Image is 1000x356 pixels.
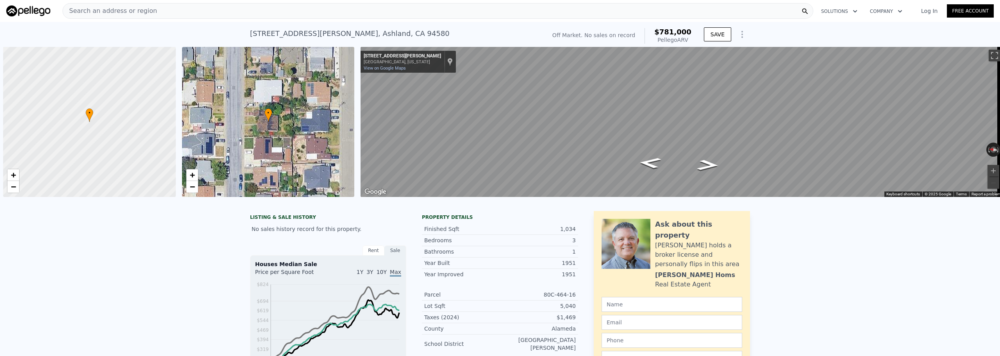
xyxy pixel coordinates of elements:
div: 1951 [500,270,576,278]
a: Open this area in Google Maps (opens a new window) [362,187,388,197]
div: Sale [384,245,406,256]
tspan: $394 [257,337,269,342]
span: 10Y [377,269,387,275]
div: $1,469 [500,313,576,321]
div: Taxes (2024) [424,313,500,321]
div: Year Improved [424,270,500,278]
div: [PERSON_NAME] holds a broker license and personally flips in this area [655,241,742,269]
span: Max [390,269,401,277]
button: Solutions [815,4,864,18]
img: Google [362,187,388,197]
div: Parcel [424,291,500,299]
a: Zoom in [7,169,19,181]
div: Houses Median Sale [255,260,401,268]
div: Ask about this property [655,219,742,241]
div: [GEOGRAPHIC_DATA][PERSON_NAME] [500,336,576,352]
a: Log In [912,7,947,15]
div: Year Built [424,259,500,267]
div: Pellego ARV [654,36,691,44]
div: • [264,108,272,122]
a: Free Account [947,4,994,18]
div: Bathrooms [424,248,500,256]
div: 1951 [500,259,576,267]
div: Finished Sqft [424,225,500,233]
div: Property details [422,214,578,220]
div: [GEOGRAPHIC_DATA], [US_STATE] [364,59,441,64]
div: 3 [500,236,576,244]
a: View on Google Maps [364,66,406,71]
div: Rent [362,245,384,256]
span: • [86,109,93,116]
a: Terms [956,192,967,196]
img: Pellego [6,5,50,16]
span: Search an address or region [63,6,157,16]
div: 1,034 [500,225,576,233]
button: SAVE [704,27,731,41]
path: Go South, Linnea Ave [688,157,728,173]
button: Show Options [734,27,750,42]
div: [PERSON_NAME] Homs [655,270,735,280]
tspan: $469 [257,327,269,333]
div: LISTING & SALE HISTORY [250,214,406,222]
input: Phone [602,333,742,348]
span: 1Y [357,269,363,275]
tspan: $319 [257,347,269,352]
tspan: $824 [257,282,269,287]
a: Zoom out [7,181,19,193]
span: − [189,182,195,191]
a: Zoom in [186,169,198,181]
button: Zoom in [987,165,999,177]
tspan: $619 [257,308,269,313]
div: 5,040 [500,302,576,310]
div: • [86,108,93,122]
div: School District [424,340,500,348]
span: © 2025 Google [925,192,951,196]
div: Off Market. No sales on record [552,31,635,39]
span: + [11,170,16,180]
input: Email [602,315,742,330]
button: Zoom out [987,177,999,189]
button: Keyboard shortcuts [886,191,920,197]
div: County [424,325,500,333]
div: Alameda [500,325,576,333]
div: [STREET_ADDRESS][PERSON_NAME] , Ashland , CA 94580 [250,28,450,39]
div: 80C-464-16 [500,291,576,299]
div: Price per Square Foot [255,268,328,281]
div: [STREET_ADDRESS][PERSON_NAME] [364,53,441,59]
button: Company [864,4,909,18]
tspan: $544 [257,318,269,323]
span: + [189,170,195,180]
a: Show location on map [447,57,453,66]
div: Real Estate Agent [655,280,711,289]
span: − [11,182,16,191]
input: Name [602,297,742,312]
span: $781,000 [654,28,691,36]
div: 1 [500,248,576,256]
div: Bedrooms [424,236,500,244]
div: Lot Sqft [424,302,500,310]
span: • [264,109,272,116]
a: Zoom out [186,181,198,193]
span: 3Y [366,269,373,275]
tspan: $694 [257,299,269,304]
div: No sales history record for this property. [250,222,406,236]
path: Go North, Linnea Ave [629,155,670,171]
button: Rotate counterclockwise [986,143,991,157]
